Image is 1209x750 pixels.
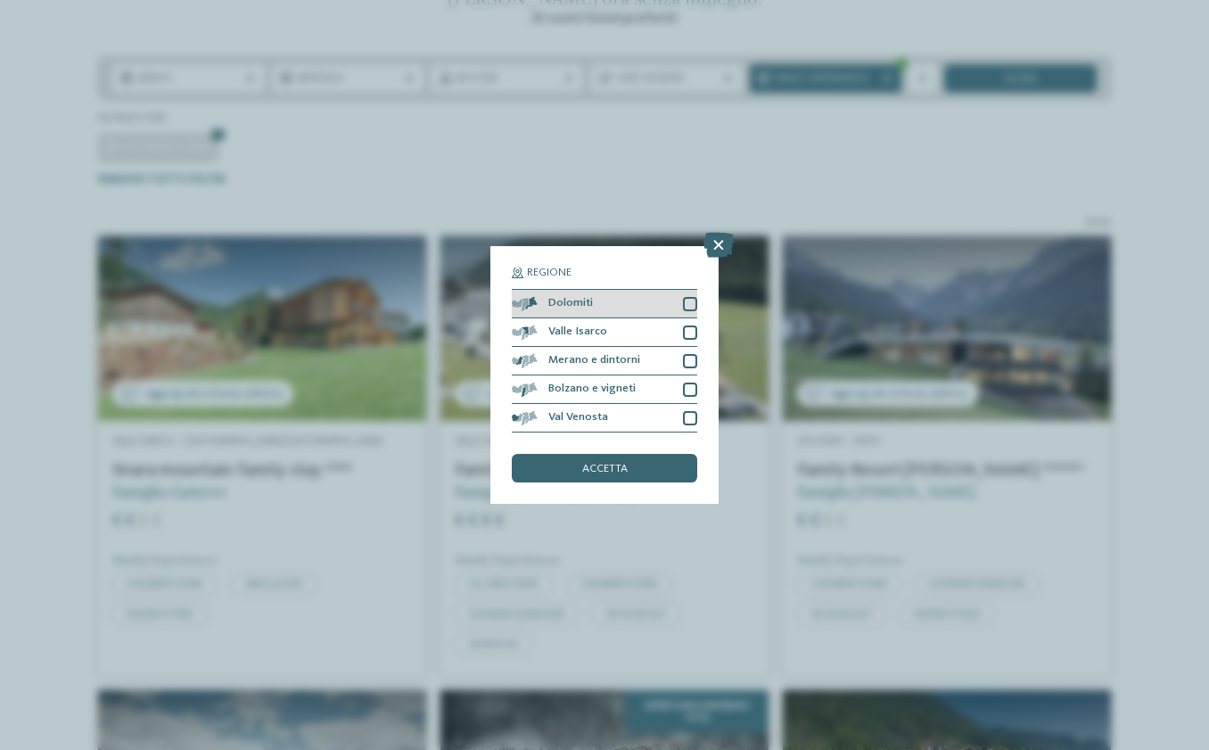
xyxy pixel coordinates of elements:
[548,298,593,309] span: Dolomiti
[548,326,607,338] span: Valle Isarco
[527,268,572,279] span: Regione
[548,355,640,367] span: Merano e dintorni
[548,412,608,424] span: Val Venosta
[548,383,636,395] span: Bolzano e vigneti
[582,464,628,475] span: accetta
